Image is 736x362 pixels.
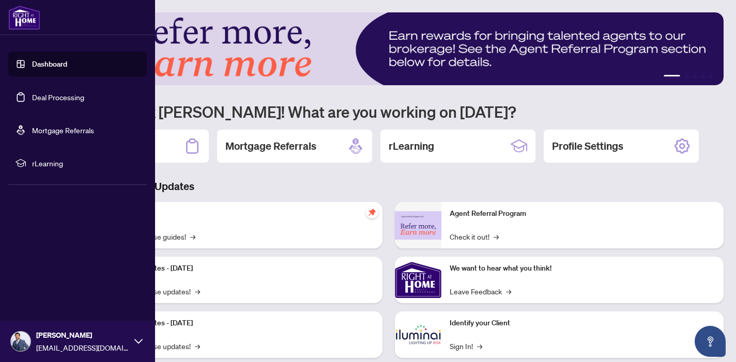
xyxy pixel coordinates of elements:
img: logo [8,5,40,30]
a: Leave Feedback→ [450,286,511,297]
a: Mortgage Referrals [32,125,94,135]
span: → [494,231,499,242]
span: → [477,340,482,352]
p: Agent Referral Program [450,208,715,219]
img: Identify your Client [395,311,441,358]
h3: Brokerage & Industry Updates [54,179,724,194]
button: Open asap [695,326,726,357]
span: → [190,231,195,242]
img: Profile Icon [11,332,30,351]
button: 1 [664,75,680,79]
span: pushpin [366,206,378,218]
img: Slide 0 [54,12,724,85]
button: 3 [693,75,697,79]
p: Identify your Client [450,318,715,329]
h2: Mortgage Referrals [225,139,316,153]
h2: Profile Settings [552,139,623,153]
p: Platform Updates - [DATE] [109,263,374,274]
a: Deal Processing [32,92,84,102]
img: Agent Referral Program [395,211,441,240]
img: We want to hear what you think! [395,257,441,303]
button: 4 [701,75,705,79]
span: → [195,286,200,297]
a: Dashboard [32,59,67,69]
h2: rLearning [389,139,434,153]
span: [EMAIL_ADDRESS][DOMAIN_NAME] [36,342,129,353]
span: → [506,286,511,297]
span: [PERSON_NAME] [36,329,129,341]
button: 5 [709,75,713,79]
span: rLearning [32,158,140,169]
p: Self-Help [109,208,374,219]
button: 2 [684,75,688,79]
span: → [195,340,200,352]
a: Sign In!→ [450,340,482,352]
a: Check it out!→ [450,231,499,242]
p: Platform Updates - [DATE] [109,318,374,329]
h1: Welcome back [PERSON_NAME]! What are you working on [DATE]? [54,102,724,121]
p: We want to hear what you think! [450,263,715,274]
